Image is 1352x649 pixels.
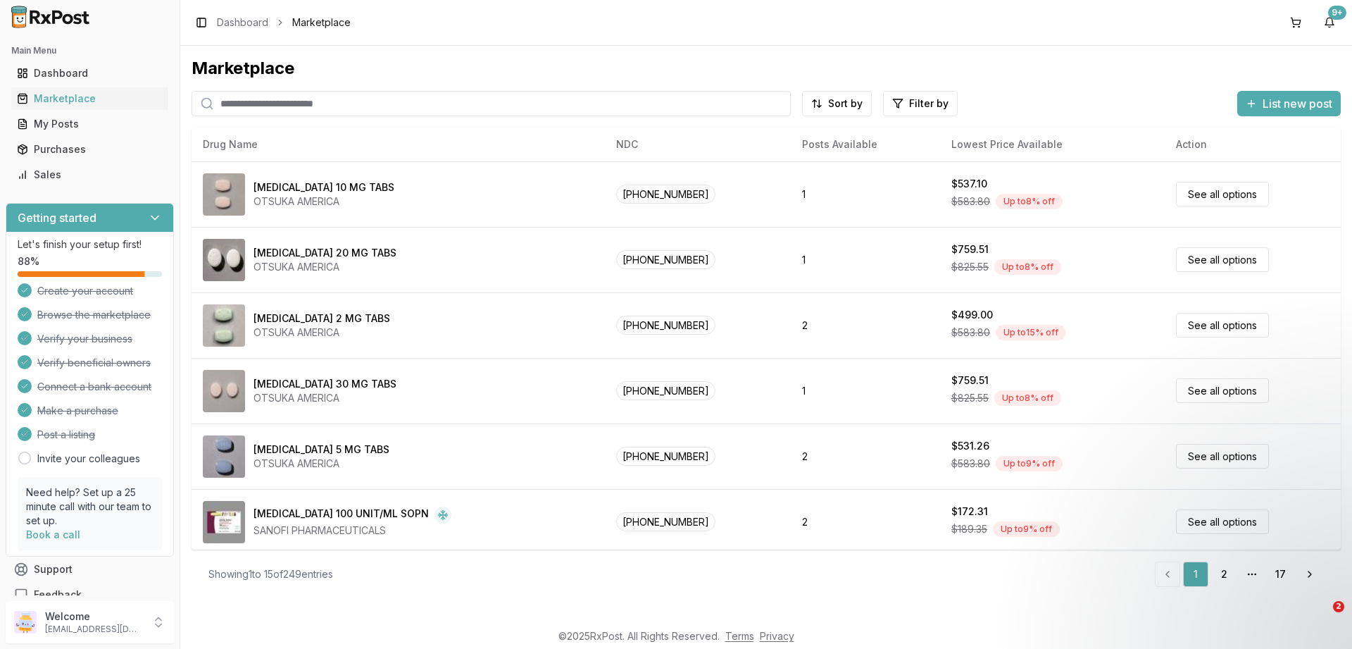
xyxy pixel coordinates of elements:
[940,128,1165,161] th: Lowest Price Available
[1165,128,1341,161] th: Action
[6,87,174,110] button: Marketplace
[605,128,791,161] th: NDC
[37,452,140,466] a: Invite your colleagues
[1304,601,1338,635] iframe: Intercom live chat
[909,97,949,111] span: Filter by
[217,16,268,30] a: Dashboard
[996,325,1066,340] div: Up to 15 % off
[18,254,39,268] span: 88 %
[994,259,1061,275] div: Up to 8 % off
[6,62,174,85] button: Dashboard
[1176,509,1269,534] a: See all options
[616,250,715,269] span: [PHONE_NUMBER]
[45,624,143,635] p: [EMAIL_ADDRESS][DOMAIN_NAME]
[17,168,163,182] div: Sales
[951,177,987,191] div: $537.10
[951,308,993,322] div: $499.00
[951,242,989,256] div: $759.51
[951,505,988,519] div: $172.31
[6,6,96,28] img: RxPost Logo
[1176,182,1269,206] a: See all options
[725,630,754,642] a: Terms
[996,456,1063,471] div: Up to 9 % off
[26,529,80,540] a: Book a call
[11,86,168,111] a: Marketplace
[37,332,132,346] span: Verify your business
[254,457,389,471] div: OTSUKA AMERICA
[951,373,989,388] div: $759.51
[791,128,940,161] th: Posts Available
[37,284,133,298] span: Create your account
[1176,378,1269,403] a: See all options
[616,316,715,335] span: [PHONE_NUMBER]
[1237,91,1341,116] button: List new post
[37,428,95,442] span: Post a listing
[17,66,163,80] div: Dashboard
[203,435,245,478] img: Abilify 5 MG TABS
[951,260,989,274] span: $825.55
[292,16,351,30] span: Marketplace
[760,630,794,642] a: Privacy
[791,292,940,358] td: 2
[254,311,390,326] div: [MEDICAL_DATA] 2 MG TABS
[802,91,872,116] button: Sort by
[616,447,715,466] span: [PHONE_NUMBER]
[17,117,163,131] div: My Posts
[994,390,1061,406] div: Up to 8 % off
[791,489,940,555] td: 2
[6,557,174,582] button: Support
[254,377,396,391] div: [MEDICAL_DATA] 30 MG TABS
[217,16,351,30] nav: breadcrumb
[203,239,245,281] img: Abilify 20 MG TABS
[203,304,245,347] img: Abilify 2 MG TABS
[6,113,174,135] button: My Posts
[37,308,151,322] span: Browse the marketplace
[951,326,990,340] span: $583.80
[951,391,989,405] span: $825.55
[192,128,605,161] th: Drug Name
[18,209,96,226] h3: Getting started
[254,524,451,538] div: SANOFI PHARMACEUTICALS
[616,185,715,204] span: [PHONE_NUMBER]
[17,142,163,156] div: Purchases
[203,370,245,412] img: Abilify 30 MG TABS
[18,237,162,252] p: Let's finish your setup first!
[17,92,163,106] div: Marketplace
[14,611,37,633] img: User avatar
[951,457,990,471] span: $583.80
[951,522,987,536] span: $189.35
[11,111,168,137] a: My Posts
[45,610,143,624] p: Welcome
[254,391,396,405] div: OTSUKA AMERICA
[1263,95,1332,112] span: List new post
[254,326,390,340] div: OTSUKA AMERICA
[616,512,715,531] span: [PHONE_NUMBER]
[6,138,174,161] button: Purchases
[6,163,174,186] button: Sales
[1333,601,1344,612] span: 2
[1176,444,1269,469] a: See all options
[791,161,940,227] td: 1
[208,567,333,581] div: Showing 1 to 15 of 249 entries
[11,162,168,187] a: Sales
[6,582,174,607] button: Feedback
[993,521,1060,537] div: Up to 9 % off
[883,91,958,116] button: Filter by
[34,588,82,602] span: Feedback
[192,57,1341,80] div: Marketplace
[254,194,394,209] div: OTSUKA AMERICA
[37,356,151,370] span: Verify beneficial owners
[1318,11,1341,34] button: 9+
[791,424,940,489] td: 2
[11,45,168,56] h2: Main Menu
[37,404,118,418] span: Make a purchase
[951,194,990,209] span: $583.80
[1328,6,1346,20] div: 9+
[951,439,989,453] div: $531.26
[254,180,394,194] div: [MEDICAL_DATA] 10 MG TABS
[11,61,168,86] a: Dashboard
[791,227,940,292] td: 1
[1176,313,1269,338] a: See all options
[254,246,396,260] div: [MEDICAL_DATA] 20 MG TABS
[828,97,863,111] span: Sort by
